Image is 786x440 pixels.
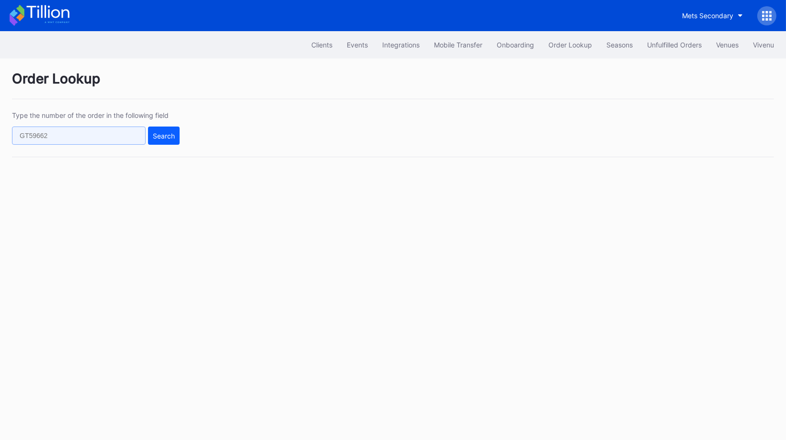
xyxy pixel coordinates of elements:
[599,36,640,54] button: Seasons
[12,70,774,99] div: Order Lookup
[716,41,739,49] div: Venues
[311,41,332,49] div: Clients
[606,41,633,49] div: Seasons
[490,36,541,54] button: Onboarding
[434,41,482,49] div: Mobile Transfer
[675,7,750,24] button: Mets Secondary
[640,36,709,54] button: Unfulfilled Orders
[12,111,180,119] div: Type the number of the order in the following field
[682,12,733,20] div: Mets Secondary
[148,127,180,145] button: Search
[340,36,375,54] button: Events
[647,41,702,49] div: Unfulfilled Orders
[746,36,781,54] button: Vivenu
[497,41,534,49] div: Onboarding
[347,41,368,49] div: Events
[153,132,175,140] div: Search
[709,36,746,54] button: Venues
[304,36,340,54] button: Clients
[12,127,146,145] input: GT59662
[375,36,427,54] button: Integrations
[548,41,592,49] div: Order Lookup
[427,36,490,54] button: Mobile Transfer
[541,36,599,54] button: Order Lookup
[753,41,774,49] div: Vivenu
[382,41,420,49] div: Integrations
